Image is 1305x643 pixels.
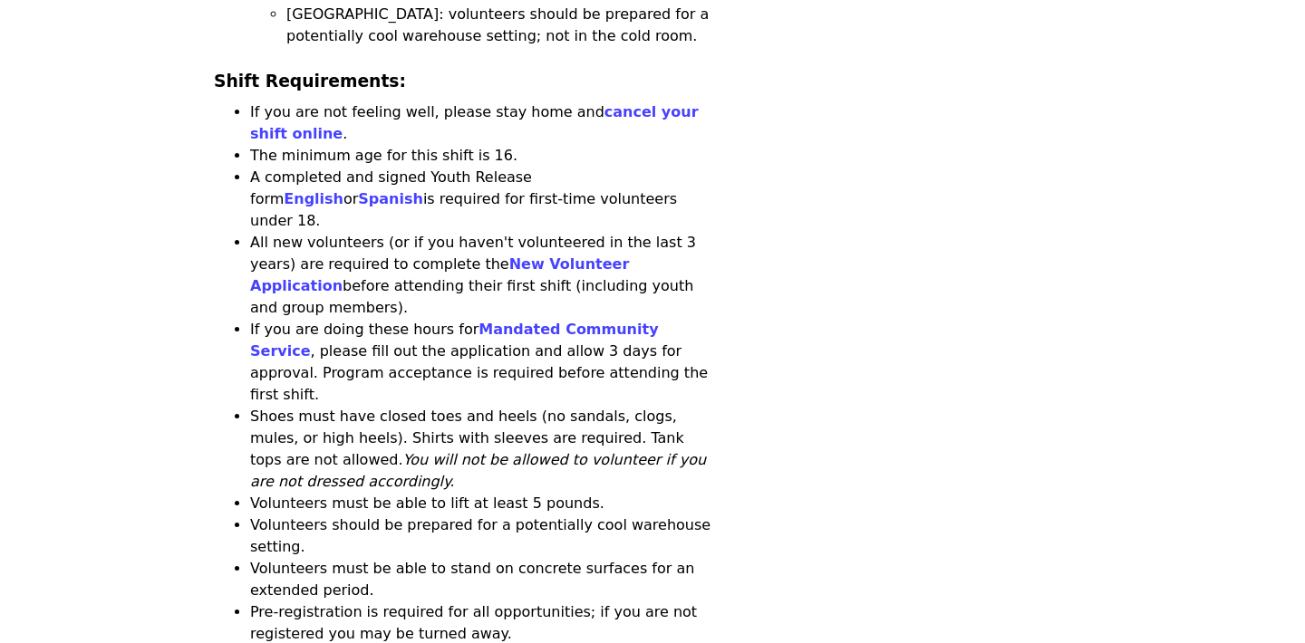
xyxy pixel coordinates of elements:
[250,451,706,490] em: You will not be allowed to volunteer if you are not dressed accordingly.
[250,232,719,319] li: All new volunteers (or if you haven't volunteered in the last 3 years) are required to complete t...
[214,72,406,91] strong: Shift Requirements:
[250,101,719,145] li: If you are not feeling well, please stay home and .
[250,493,719,514] li: Volunteers must be able to lift at least 5 pounds.
[358,190,423,207] a: Spanish
[286,4,719,47] li: [GEOGRAPHIC_DATA]: volunteers should be prepared for a potentially cool warehouse setting; not in...
[250,103,699,142] a: cancel your shift online
[250,319,719,406] li: If you are doing these hours for , please fill out the application and allow 3 days for approval....
[250,167,719,232] li: A completed and signed Youth Release form or is required for first-time volunteers under 18.
[284,190,343,207] a: English
[250,406,719,493] li: Shoes must have closed toes and heels (no sandals, clogs, mules, or high heels). Shirts with slee...
[250,321,659,360] a: Mandated Community Service
[250,255,629,294] a: New Volunteer Application
[250,514,719,558] li: Volunteers should be prepared for a potentially cool warehouse setting.
[250,145,719,167] li: The minimum age for this shift is 16.
[250,558,719,601] li: Volunteers must be able to stand on concrete surfaces for an extended period.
